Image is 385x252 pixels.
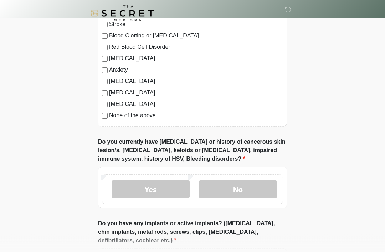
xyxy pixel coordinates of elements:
input: Blood Clotting or [MEDICAL_DATA] [102,34,108,39]
label: [MEDICAL_DATA] [109,77,283,86]
input: [MEDICAL_DATA] [102,79,108,85]
label: Blood Clotting or [MEDICAL_DATA] [109,32,283,40]
label: Do you have any implants or active implants? ([MEDICAL_DATA], chin implants, metal rods, screws, ... [98,220,287,245]
input: None of the above [102,113,108,119]
input: [MEDICAL_DATA] [102,91,108,96]
label: None of the above [109,112,283,120]
input: Red Blood Cell Disorder [102,45,108,51]
label: Anxiety [109,66,283,74]
input: [MEDICAL_DATA] [102,102,108,108]
label: [MEDICAL_DATA] [109,100,283,109]
input: Anxiety [102,68,108,73]
img: It's A Secret Med Spa Logo [91,5,154,21]
input: [MEDICAL_DATA] [102,56,108,62]
label: Red Blood Cell Disorder [109,43,283,52]
label: No [199,181,277,199]
label: [MEDICAL_DATA] [109,89,283,97]
label: [MEDICAL_DATA] [109,55,283,63]
label: Yes [112,181,190,199]
label: Do you currently have [MEDICAL_DATA] or history of cancerous skin lesion/s, [MEDICAL_DATA], keloi... [98,138,287,164]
